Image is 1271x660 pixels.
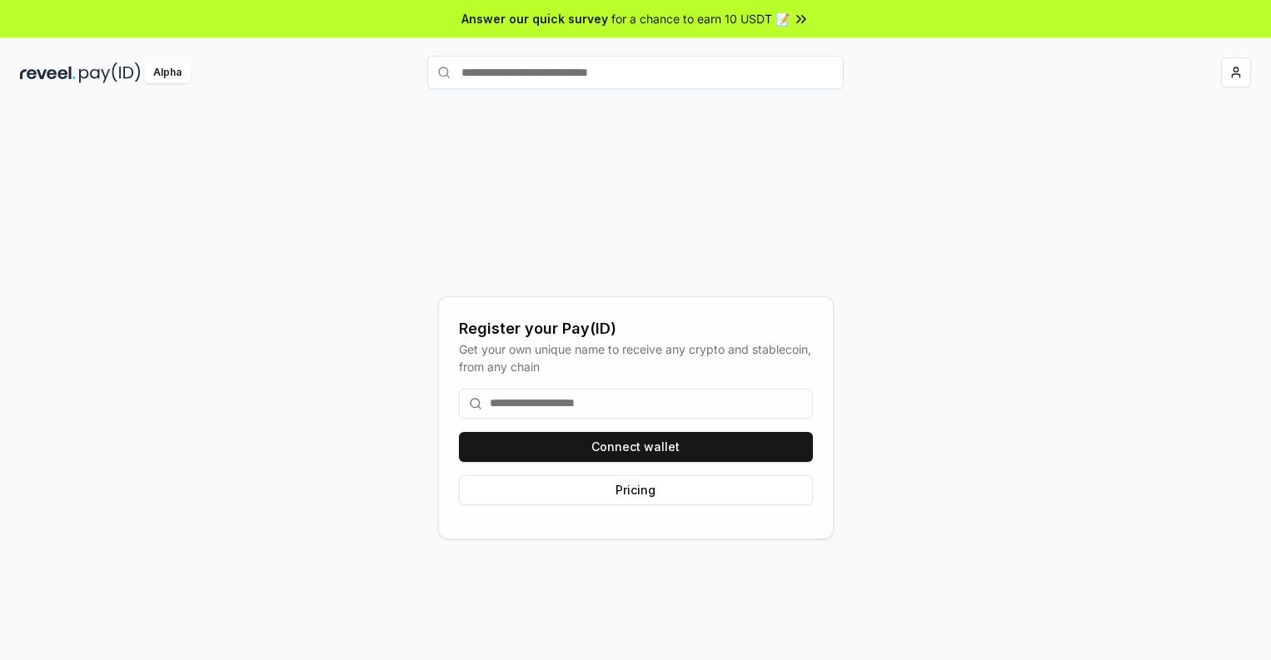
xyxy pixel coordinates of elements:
div: Get your own unique name to receive any crypto and stablecoin, from any chain [459,340,813,375]
span: Answer our quick survey [461,10,608,27]
button: Connect wallet [459,432,813,462]
span: for a chance to earn 10 USDT 📝 [611,10,790,27]
img: pay_id [79,62,141,83]
div: Register your Pay(ID) [459,317,813,340]
div: Alpha [144,62,191,83]
button: Pricing [459,475,813,505]
img: reveel_dark [20,62,76,83]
